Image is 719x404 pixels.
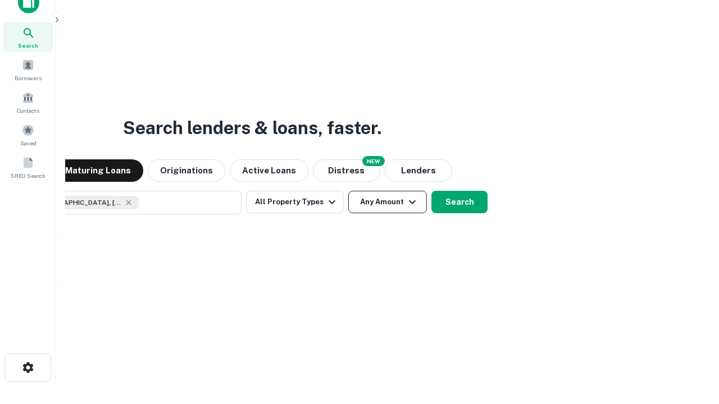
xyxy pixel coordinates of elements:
[230,159,308,182] button: Active Loans
[38,198,122,208] span: [GEOGRAPHIC_DATA], [GEOGRAPHIC_DATA], [GEOGRAPHIC_DATA]
[3,87,53,117] a: Contacts
[123,114,381,141] h3: Search lenders & loans, faster.
[15,74,42,82] span: Borrowers
[148,159,225,182] button: Originations
[3,54,53,85] a: Borrowers
[385,159,452,182] button: Lenders
[3,152,53,182] a: SREO Search
[20,139,37,148] span: Saved
[11,171,45,180] span: SREO Search
[362,156,385,166] div: NEW
[313,159,380,182] button: Search distressed loans with lien and other non-mortgage details.
[348,191,427,213] button: Any Amount
[3,120,53,150] a: Saved
[431,191,488,213] button: Search
[663,314,719,368] iframe: Chat Widget
[17,191,242,214] button: [GEOGRAPHIC_DATA], [GEOGRAPHIC_DATA], [GEOGRAPHIC_DATA]
[17,106,39,115] span: Contacts
[246,191,344,213] button: All Property Types
[3,22,53,52] a: Search
[18,41,38,50] span: Search
[53,159,143,182] button: Maturing Loans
